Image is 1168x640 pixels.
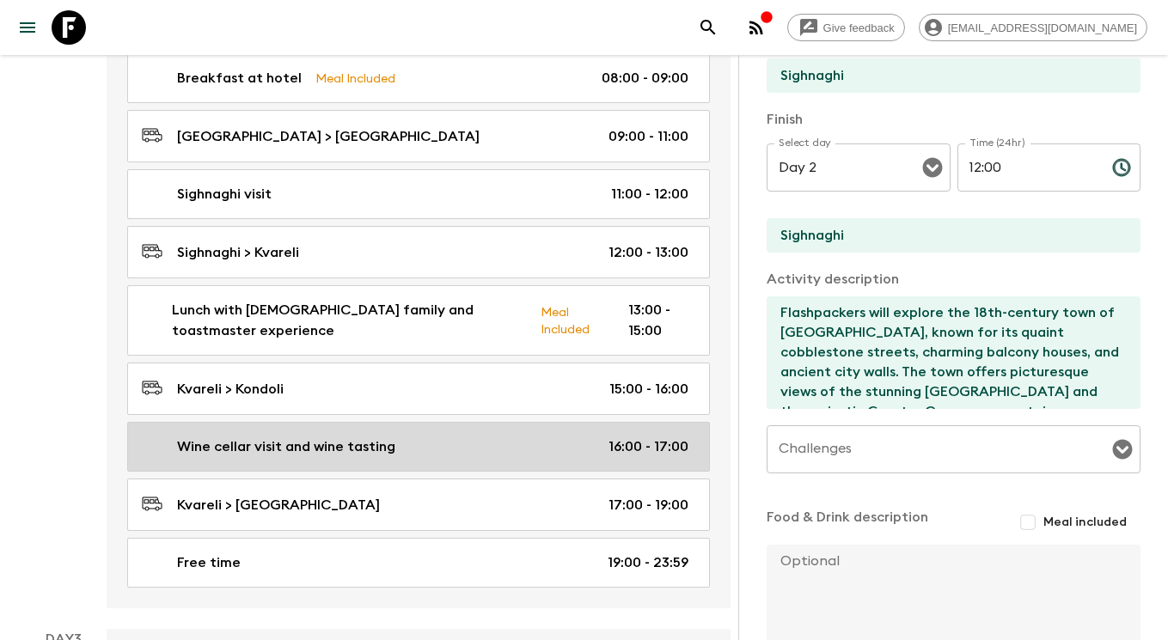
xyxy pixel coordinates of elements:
label: Select day [779,136,831,150]
p: Wine cellar visit and wine tasting [177,436,395,457]
p: Food & Drink description [767,507,928,538]
input: End Location (leave blank if same as Start) [767,218,1127,253]
p: Meal Included [541,302,602,338]
p: 08:00 - 09:00 [602,68,688,88]
textarea: Flashpackers will explore the 18th-century town of [GEOGRAPHIC_DATA], known for its quaint cobble... [767,296,1127,409]
p: 17:00 - 19:00 [608,495,688,515]
a: Give feedback [787,14,905,41]
a: [GEOGRAPHIC_DATA] > [GEOGRAPHIC_DATA]09:00 - 11:00 [127,110,710,162]
span: [EMAIL_ADDRESS][DOMAIN_NAME] [939,21,1147,34]
p: Lunch with [DEMOGRAPHIC_DATA] family and toastmaster experience [172,300,527,341]
span: Give feedback [814,21,904,34]
button: search adventures [691,10,725,45]
input: hh:mm [957,143,1098,192]
p: 11:00 - 12:00 [611,184,688,204]
p: 16:00 - 17:00 [608,436,688,457]
p: Kvareli > [GEOGRAPHIC_DATA] [177,495,380,515]
a: Kvareli > [GEOGRAPHIC_DATA]17:00 - 19:00 [127,478,710,531]
p: Free time [177,552,241,573]
p: Sighnaghi visit [177,184,272,204]
label: Time (24hr) [969,136,1025,150]
p: 09:00 - 11:00 [608,126,688,147]
a: Sighnaghi > Kvareli12:00 - 13:00 [127,226,710,278]
p: 19:00 - 23:59 [608,552,688,573]
a: Free time19:00 - 23:59 [127,538,710,588]
a: Kvareli > Kondoli15:00 - 16:00 [127,363,710,415]
p: Meal Included [315,69,395,88]
p: 12:00 - 13:00 [608,242,688,263]
span: Meal included [1043,514,1127,531]
button: Open [1110,437,1134,461]
p: Sighnaghi > Kvareli [177,242,299,263]
p: Finish [767,109,1140,130]
p: [GEOGRAPHIC_DATA] > [GEOGRAPHIC_DATA] [177,126,480,147]
a: Sighnaghi visit11:00 - 12:00 [127,169,710,219]
p: 15:00 - 16:00 [609,379,688,399]
a: Wine cellar visit and wine tasting16:00 - 17:00 [127,422,710,472]
p: Activity description [767,269,1140,290]
div: [EMAIL_ADDRESS][DOMAIN_NAME] [919,14,1147,41]
button: Choose time, selected time is 12:00 PM [1104,150,1139,185]
p: 13:00 - 15:00 [628,300,688,341]
div: [DATE] [42,12,86,608]
p: Kvareli > Kondoli [177,379,284,399]
a: Lunch with [DEMOGRAPHIC_DATA] family and toastmaster experienceMeal Included13:00 - 15:00 [127,285,710,356]
button: menu [10,10,45,45]
p: Breakfast at hotel [177,68,302,88]
button: Open [920,155,945,180]
input: Start Location [767,58,1127,93]
a: Breakfast at hotelMeal Included08:00 - 09:00 [127,53,710,103]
